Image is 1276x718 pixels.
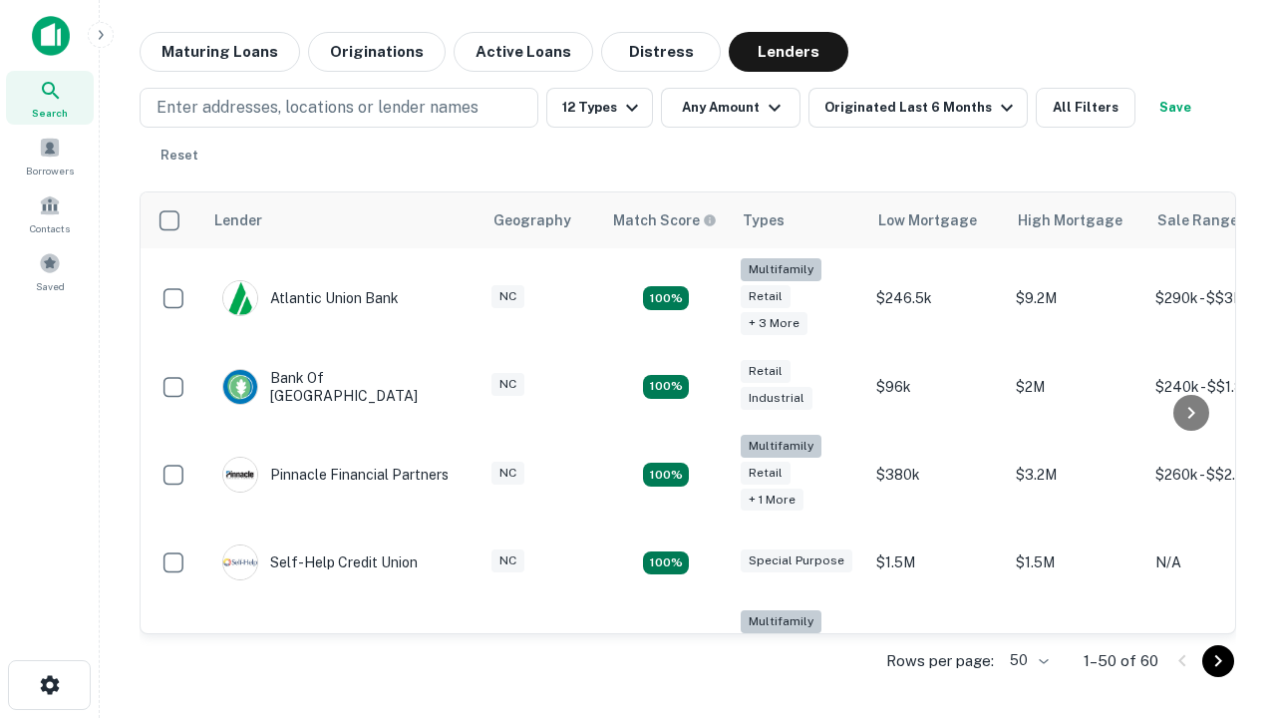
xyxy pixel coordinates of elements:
[741,549,852,572] div: Special Purpose
[157,96,478,120] p: Enter addresses, locations or lender names
[223,281,257,315] img: picture
[601,192,731,248] th: Capitalize uses an advanced AI algorithm to match your search with the best lender. The match sco...
[741,258,821,281] div: Multifamily
[613,209,713,231] h6: Match Score
[878,208,977,232] div: Low Mortgage
[1036,88,1135,128] button: All Filters
[661,88,800,128] button: Any Amount
[866,425,1006,526] td: $380k
[140,32,300,72] button: Maturing Loans
[481,192,601,248] th: Geography
[1084,649,1158,673] p: 1–50 of 60
[32,16,70,56] img: capitalize-icon.png
[491,285,524,308] div: NC
[743,208,785,232] div: Types
[1006,600,1145,701] td: $3.2M
[36,278,65,294] span: Saved
[6,186,94,240] a: Contacts
[808,88,1028,128] button: Originated Last 6 Months
[6,71,94,125] a: Search
[148,136,211,176] button: Reset
[866,192,1006,248] th: Low Mortgage
[866,349,1006,425] td: $96k
[223,370,257,404] img: picture
[741,435,821,458] div: Multifamily
[1018,208,1122,232] div: High Mortgage
[741,489,803,512] div: + 1 more
[32,105,68,121] span: Search
[6,244,94,298] a: Saved
[222,633,384,669] div: The Fidelity Bank
[1002,646,1052,675] div: 50
[643,551,689,575] div: Matching Properties: 11, hasApolloMatch: undefined
[202,192,481,248] th: Lender
[1143,88,1207,128] button: Save your search to get updates of matches that match your search criteria.
[223,458,257,492] img: picture
[601,32,721,72] button: Distress
[222,544,418,580] div: Self-help Credit Union
[491,462,524,485] div: NC
[1006,425,1145,526] td: $3.2M
[866,248,1006,349] td: $246.5k
[1202,645,1234,677] button: Go to next page
[824,96,1019,120] div: Originated Last 6 Months
[729,32,848,72] button: Lenders
[643,463,689,487] div: Matching Properties: 18, hasApolloMatch: undefined
[454,32,593,72] button: Active Loans
[1157,208,1238,232] div: Sale Range
[1006,248,1145,349] td: $9.2M
[1006,349,1145,425] td: $2M
[643,375,689,399] div: Matching Properties: 15, hasApolloMatch: undefined
[741,387,812,410] div: Industrial
[886,649,994,673] p: Rows per page:
[741,285,791,308] div: Retail
[223,545,257,579] img: picture
[1006,525,1145,600] td: $1.5M
[613,209,717,231] div: Capitalize uses an advanced AI algorithm to match your search with the best lender. The match sco...
[741,312,807,335] div: + 3 more
[214,208,262,232] div: Lender
[222,457,449,493] div: Pinnacle Financial Partners
[643,286,689,310] div: Matching Properties: 10, hasApolloMatch: undefined
[308,32,446,72] button: Originations
[866,600,1006,701] td: $246k
[493,208,571,232] div: Geography
[222,369,462,405] div: Bank Of [GEOGRAPHIC_DATA]
[140,88,538,128] button: Enter addresses, locations or lender names
[741,462,791,485] div: Retail
[1176,495,1276,590] iframe: Chat Widget
[6,129,94,182] a: Borrowers
[741,610,821,633] div: Multifamily
[866,525,1006,600] td: $1.5M
[30,220,70,236] span: Contacts
[491,549,524,572] div: NC
[26,163,74,179] span: Borrowers
[741,360,791,383] div: Retail
[546,88,653,128] button: 12 Types
[731,192,866,248] th: Types
[491,373,524,396] div: NC
[222,280,399,316] div: Atlantic Union Bank
[1006,192,1145,248] th: High Mortgage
